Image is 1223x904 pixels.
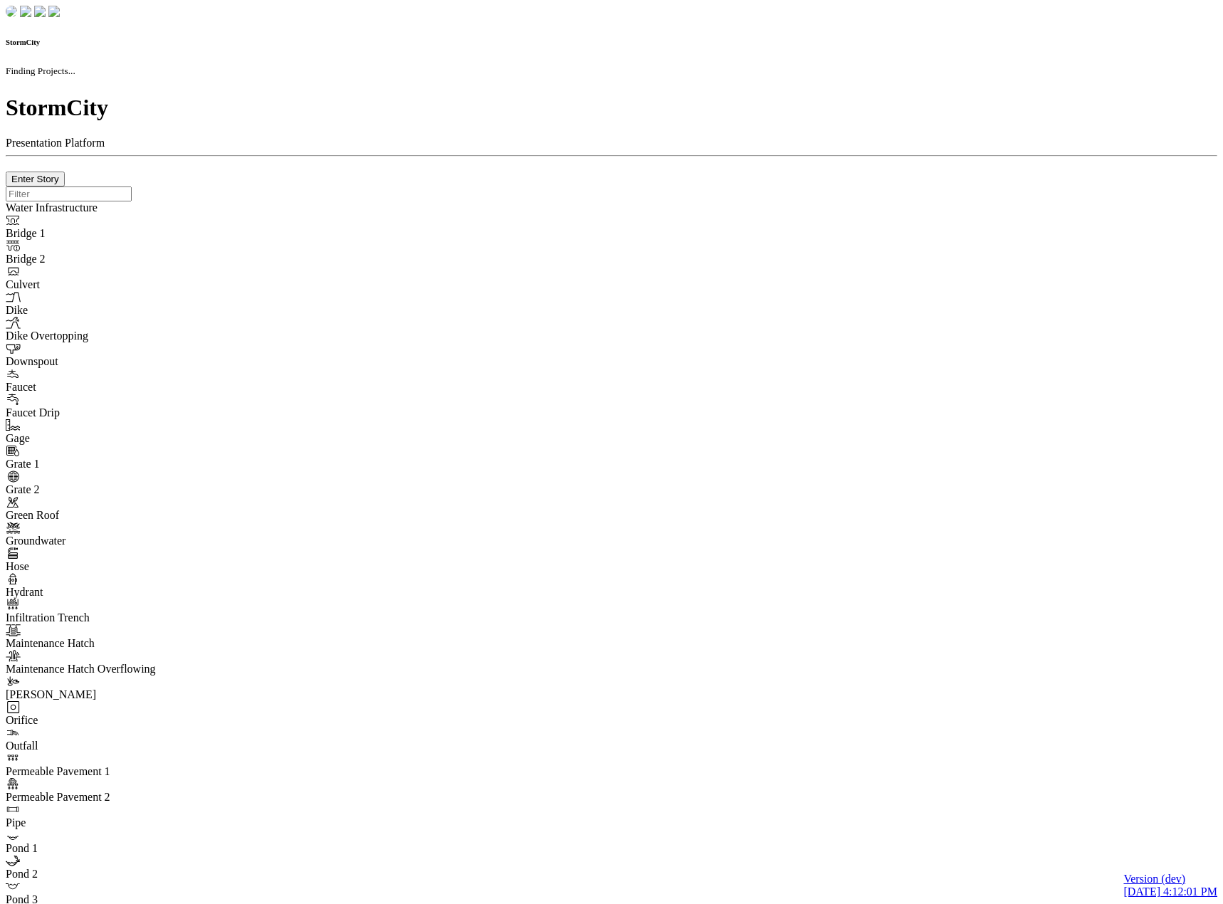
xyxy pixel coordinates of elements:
[6,483,199,496] div: Grate 2
[6,816,199,829] div: Pipe
[6,253,199,266] div: Bridge 2
[1123,873,1217,898] a: Version (dev) [DATE] 4:12:01 PM
[6,714,199,727] div: Orifice
[6,560,199,573] div: Hose
[34,6,46,17] img: chi-fish-up.png
[6,201,199,214] div: Water Infrastructure
[6,842,199,855] div: Pond 1
[6,765,199,778] div: Permeable Pavement 1
[6,330,199,342] div: Dike Overtopping
[6,186,132,201] input: Filter
[6,637,199,650] div: Maintenance Hatch
[6,432,199,445] div: Gage
[6,355,199,368] div: Downspout
[6,586,199,599] div: Hydrant
[6,227,199,240] div: Bridge 1
[6,172,65,186] button: Enter Story
[1123,885,1217,898] span: [DATE] 4:12:01 PM
[6,95,1217,121] h1: StormCity
[6,304,199,317] div: Dike
[6,791,199,804] div: Permeable Pavement 2
[6,535,199,547] div: Groundwater
[6,278,199,291] div: Culvert
[6,509,199,522] div: Green Roof
[6,406,199,419] div: Faucet Drip
[6,458,199,471] div: Grate 1
[6,6,17,17] img: chi-fish-down.png
[20,6,31,17] img: chi-fish-down.png
[48,6,60,17] img: chi-fish-blink.png
[6,611,199,624] div: Infiltration Trench
[6,65,75,76] small: Finding Projects...
[6,740,199,752] div: Outfall
[6,663,199,676] div: Maintenance Hatch Overflowing
[6,688,199,701] div: [PERSON_NAME]
[6,868,199,881] div: Pond 2
[6,381,199,394] div: Faucet
[6,38,1217,46] h6: StormCity
[6,137,105,149] span: Presentation Platform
